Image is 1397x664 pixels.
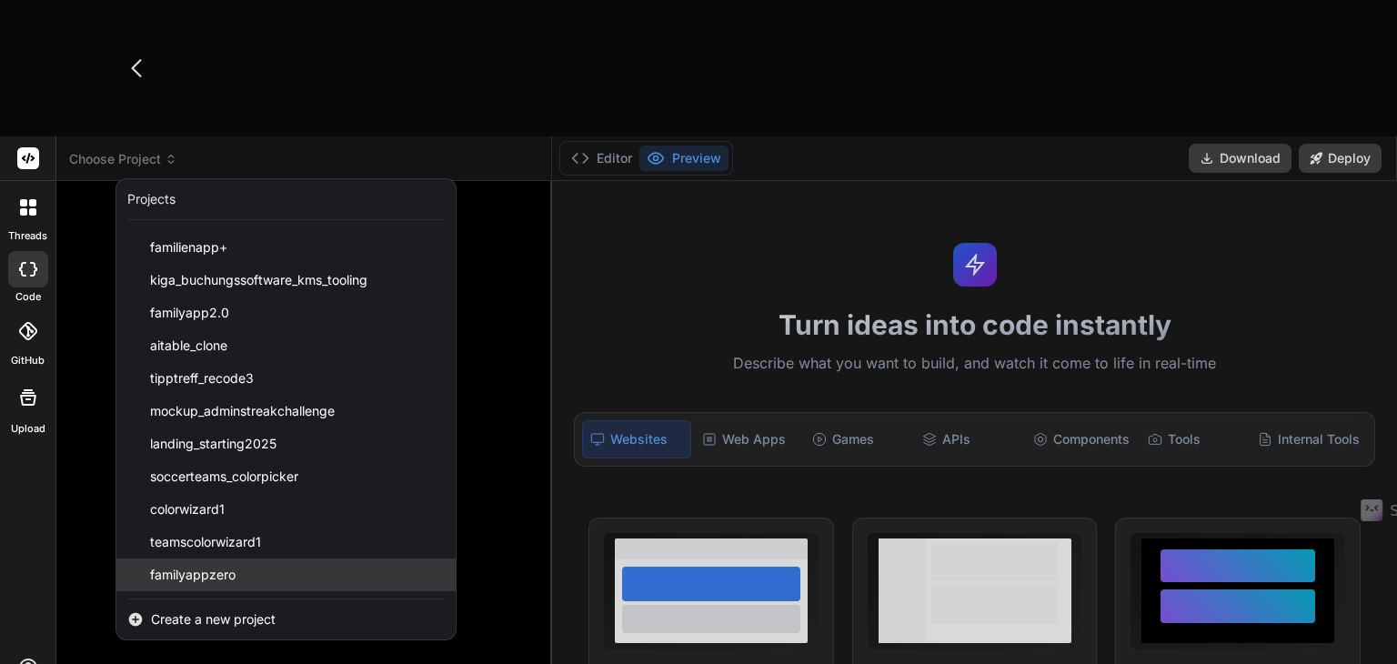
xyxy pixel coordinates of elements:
[150,271,367,289] span: kiga_buchungssoftware_kms_tooling
[150,468,298,486] span: soccerteams_colorpicker
[11,421,45,437] label: Upload
[150,304,229,322] span: familyapp2.0
[8,228,47,244] label: threads
[150,500,225,518] span: colorwizard1
[127,190,176,208] div: Projects
[150,533,261,551] span: teamscolorwizard1
[150,238,227,257] span: familienapp+
[15,289,41,305] label: code
[150,369,254,387] span: tipptreff_recode3
[151,610,276,629] span: Create a new project
[150,566,236,584] span: familyappzero
[11,353,45,368] label: GitHub
[150,435,276,453] span: landing_starting2025
[150,337,227,355] span: aitable_clone
[150,402,335,420] span: mockup_adminstreakchallenge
